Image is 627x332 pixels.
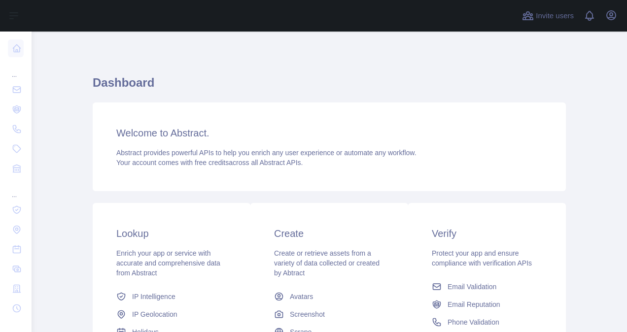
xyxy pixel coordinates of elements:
span: Avatars [290,292,313,301]
a: Avatars [270,288,388,305]
div: ... [8,59,24,79]
span: free credits [195,159,229,166]
h1: Dashboard [93,75,566,99]
a: IP Geolocation [112,305,231,323]
span: Phone Validation [448,317,499,327]
span: Abstract provides powerful APIs to help you enrich any user experience or automate any workflow. [116,149,417,157]
a: Phone Validation [428,313,546,331]
span: Screenshot [290,309,325,319]
h3: Lookup [116,227,227,240]
h3: Welcome to Abstract. [116,126,542,140]
a: Email Validation [428,278,546,296]
span: Your account comes with across all Abstract APIs. [116,159,303,166]
span: Create or retrieve assets from a variety of data collected or created by Abtract [274,249,380,277]
a: Email Reputation [428,296,546,313]
span: IP Geolocation [132,309,177,319]
span: Email Validation [448,282,496,292]
button: Invite users [520,8,576,24]
h3: Verify [432,227,542,240]
span: Email Reputation [448,299,500,309]
span: IP Intelligence [132,292,175,301]
span: Invite users [536,10,574,22]
h3: Create [274,227,384,240]
div: ... [8,179,24,199]
a: IP Intelligence [112,288,231,305]
span: Enrich your app or service with accurate and comprehensive data from Abstract [116,249,220,277]
a: Screenshot [270,305,388,323]
span: Protect your app and ensure compliance with verification APIs [432,249,532,267]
